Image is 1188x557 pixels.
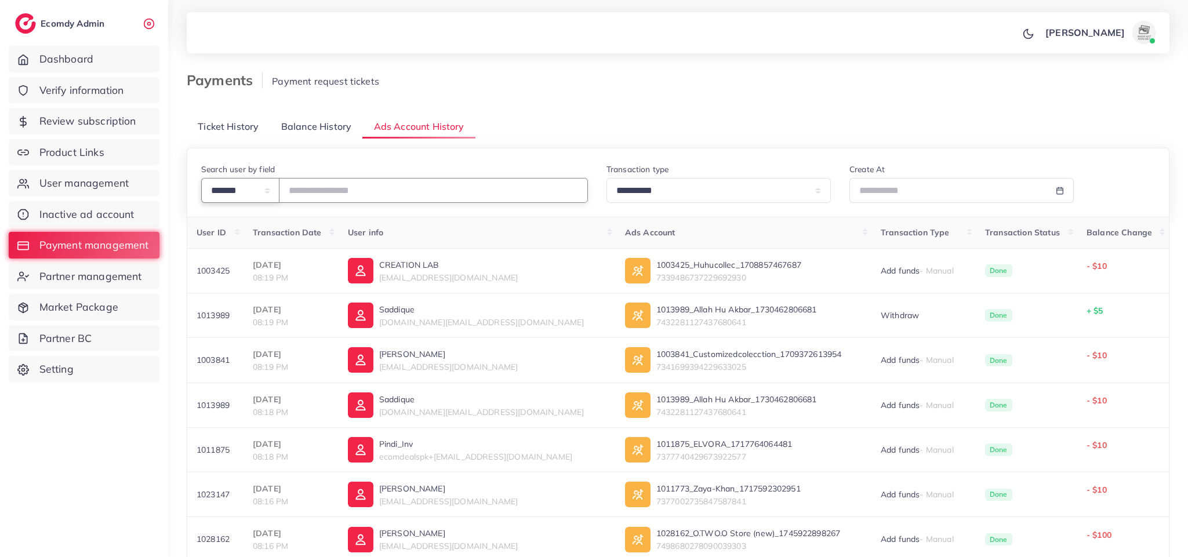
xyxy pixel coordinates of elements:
[379,452,572,462] span: ecomdealspk+[EMAIL_ADDRESS][DOMAIN_NAME]
[625,527,651,552] img: ic-ad-info.7fc67b75.svg
[1087,483,1160,497] p: - $10
[253,437,329,451] p: [DATE]
[253,452,288,462] span: 08:18 PM
[985,309,1012,322] span: Done
[656,362,746,372] span: 7341699394229633025
[253,362,288,372] span: 08:19 PM
[379,303,584,316] p: Saddique
[253,392,329,406] p: [DATE]
[379,362,518,372] span: [EMAIL_ADDRESS][DOMAIN_NAME]
[41,18,107,29] h2: Ecomdy Admin
[9,108,159,134] a: Review subscription
[197,400,230,410] span: 1013989
[656,303,817,316] p: 1013989_Allah Hu Akbar_1730462806681
[281,120,351,133] span: Balance History
[39,114,136,129] span: Review subscription
[253,407,288,417] span: 08:18 PM
[985,399,1012,412] span: Done
[272,75,379,87] span: Payment request tickets
[656,258,801,272] p: 1003425_Huhucollec_1708857467687
[197,534,230,544] span: 1028162
[606,163,669,175] label: Transaction type
[253,258,329,272] p: [DATE]
[348,437,373,463] img: ic-user-info.36bf1079.svg
[379,272,518,283] span: [EMAIL_ADDRESS][DOMAIN_NAME]
[348,482,373,507] img: ic-user-info.36bf1079.svg
[1132,21,1156,44] img: avatar
[1039,21,1160,44] a: [PERSON_NAME]avatar
[625,347,651,373] img: ic-ad-info.7fc67b75.svg
[9,356,159,383] a: Setting
[39,238,149,253] span: Payment management
[985,264,1012,277] span: Done
[881,265,954,276] span: Add funds
[656,272,746,283] span: 7339486737229692930
[985,227,1060,238] span: Transaction Status
[985,489,1012,501] span: Done
[253,496,288,507] span: 08:16 PM
[253,227,322,238] span: Transaction Date
[39,362,74,377] span: Setting
[39,207,135,222] span: Inactive ad account
[625,227,675,238] span: Ads Account
[379,496,518,507] span: [EMAIL_ADDRESS][DOMAIN_NAME]
[39,331,92,346] span: Partner BC
[881,489,954,500] span: Add funds
[881,310,919,321] span: Withdraw
[9,139,159,166] a: Product Links
[253,272,288,283] span: 08:19 PM
[656,526,841,540] p: 1028162_O.TWO.O Store (new)_1745922898267
[39,269,142,284] span: Partner management
[348,392,373,418] img: ic-user-info.36bf1079.svg
[9,232,159,259] a: Payment management
[187,72,263,89] h3: Payments
[379,258,518,272] p: CREATION LAB
[253,482,329,496] p: [DATE]
[253,541,288,551] span: 08:16 PM
[625,392,651,418] img: ic-ad-info.7fc67b75.svg
[881,355,954,365] span: Add funds
[197,227,226,238] span: User ID
[197,445,230,455] span: 1011875
[656,496,746,507] span: 7377002735847587841
[656,392,817,406] p: 1013989_Allah Hu Akbar_1730462806681
[985,443,1012,456] span: Done
[348,258,373,283] img: ic-user-info.36bf1079.svg
[374,120,464,133] span: Ads Account History
[253,526,329,540] p: [DATE]
[379,317,584,327] span: [DOMAIN_NAME][EMAIL_ADDRESS][DOMAIN_NAME]
[625,303,651,328] img: ic-ad-info.7fc67b75.svg
[881,400,954,410] span: Add funds
[625,482,651,507] img: ic-ad-info.7fc67b75.svg
[881,227,950,238] span: Transaction Type
[39,300,118,315] span: Market Package
[656,437,792,451] p: 1011875_ELVORA_1717764064481
[1045,26,1125,39] p: [PERSON_NAME]
[1087,304,1160,318] p: + $5
[656,541,746,551] span: 7498680278090039303
[15,13,36,34] img: logo
[197,355,230,365] span: 1003841
[197,265,230,276] span: 1003425
[348,347,373,373] img: ic-user-info.36bf1079.svg
[197,489,230,500] span: 1023147
[379,541,518,551] span: [EMAIL_ADDRESS][DOMAIN_NAME]
[201,163,275,175] label: Search user by field
[379,482,518,496] p: [PERSON_NAME]
[198,120,259,133] span: Ticket History
[656,347,842,361] p: 1003841_Customizedcolecction_1709372613954
[656,317,746,327] span: 7432281127437680641
[920,534,953,544] span: - Manual
[379,526,518,540] p: [PERSON_NAME]
[881,534,954,544] span: Add funds
[656,482,801,496] p: 1011773_Zaya-Khan_1717592302951
[253,303,329,316] p: [DATE]
[9,77,159,104] a: Verify information
[656,452,746,462] span: 7377740429673922577
[39,83,124,98] span: Verify information
[1087,528,1160,542] p: - $100
[9,170,159,196] a: User management
[985,354,1012,367] span: Done
[348,303,373,328] img: ic-user-info.36bf1079.svg
[920,445,953,455] span: - Manual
